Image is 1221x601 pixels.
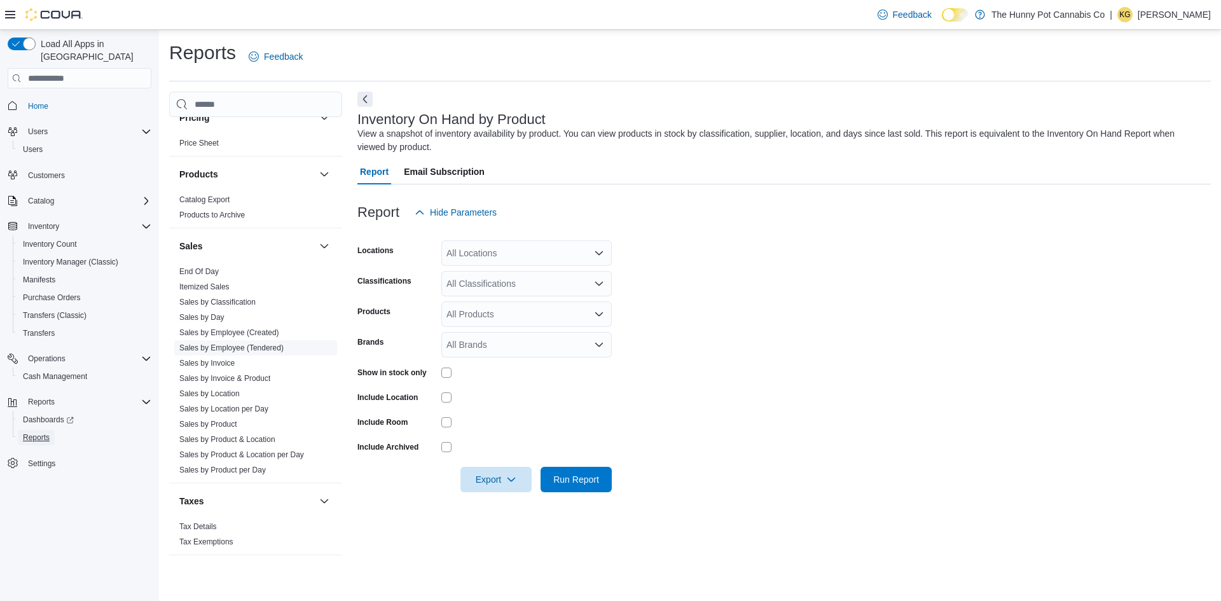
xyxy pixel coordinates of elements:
span: Sales by Invoice & Product [179,373,270,383]
a: Sales by Product [179,420,237,429]
span: Settings [23,455,151,471]
a: Feedback [873,2,937,27]
span: Reports [18,430,151,445]
div: Kelsey Gourdine [1117,7,1133,22]
button: Inventory Count [13,235,156,253]
p: | [1110,7,1112,22]
span: Hide Parameters [430,206,497,219]
p: The Hunny Pot Cannabis Co [991,7,1105,22]
a: Users [18,142,48,157]
span: Reports [28,397,55,407]
button: Catalog [23,193,59,209]
a: Tax Details [179,522,217,531]
a: End Of Day [179,267,219,276]
span: Sales by Location per Day [179,404,268,414]
h3: Inventory On Hand by Product [357,112,546,127]
a: Products to Archive [179,211,245,219]
button: Open list of options [594,279,604,289]
span: Sales by Employee (Created) [179,328,279,338]
h1: Reports [169,40,236,66]
span: Cash Management [18,369,151,384]
span: Sales by Product per Day [179,465,266,475]
a: Home [23,99,53,114]
button: Export [460,467,532,492]
span: Inventory [28,221,59,231]
div: Products [169,192,342,228]
a: Sales by Invoice [179,359,235,368]
span: Reports [23,394,151,410]
a: Price Sheet [179,139,219,148]
a: Inventory Manager (Classic) [18,254,123,270]
button: Operations [3,350,156,368]
input: Dark Mode [942,8,969,22]
button: Sales [179,240,314,252]
span: Purchase Orders [18,290,151,305]
span: Catalog [23,193,151,209]
span: Sales by Invoice [179,358,235,368]
button: Taxes [317,494,332,509]
span: Operations [23,351,151,366]
button: Catalog [3,192,156,210]
span: Catalog Export [179,195,230,205]
a: Customers [23,168,70,183]
a: Sales by Employee (Tendered) [179,343,284,352]
label: Include Archived [357,442,418,452]
label: Locations [357,245,394,256]
span: Settings [28,459,55,469]
nav: Complex example [8,91,151,506]
span: Transfers (Classic) [23,310,86,321]
h3: Pricing [179,111,209,124]
span: Price Sheet [179,138,219,148]
span: Users [18,142,151,157]
a: Feedback [244,44,308,69]
span: Transfers (Classic) [18,308,151,323]
a: Sales by Product per Day [179,466,266,474]
h3: Sales [179,240,203,252]
button: Open list of options [594,340,604,350]
button: Sales [317,238,332,254]
span: Tax Exemptions [179,537,233,547]
span: Products to Archive [179,210,245,220]
button: Taxes [179,495,314,508]
div: Taxes [169,519,342,555]
button: Transfers [13,324,156,342]
span: Customers [28,170,65,181]
button: Users [23,124,53,139]
span: Operations [28,354,66,364]
span: Home [28,101,48,111]
span: Feedback [264,50,303,63]
button: Products [179,168,314,181]
span: Reports [23,432,50,443]
span: Cash Management [23,371,87,382]
a: Transfers (Classic) [18,308,92,323]
span: Purchase Orders [23,293,81,303]
button: Inventory Manager (Classic) [13,253,156,271]
span: Export [468,467,524,492]
span: KG [1119,7,1130,22]
a: Dashboards [18,412,79,427]
span: Feedback [893,8,932,21]
a: Cash Management [18,369,92,384]
a: Sales by Location per Day [179,404,268,413]
button: Home [3,96,156,114]
button: Products [317,167,332,182]
span: Sales by Product & Location per Day [179,450,304,460]
button: Reports [3,393,156,411]
span: Catalog [28,196,54,206]
a: Sales by Location [179,389,240,398]
span: Sales by Product [179,419,237,429]
button: Open list of options [594,248,604,258]
h3: Report [357,205,399,220]
p: [PERSON_NAME] [1138,7,1211,22]
button: Pricing [317,110,332,125]
button: Reports [13,429,156,446]
a: Manifests [18,272,60,287]
a: Tax Exemptions [179,537,233,546]
button: Manifests [13,271,156,289]
button: Reports [23,394,60,410]
a: Sales by Product & Location [179,435,275,444]
a: Dashboards [13,411,156,429]
a: Sales by Product & Location per Day [179,450,304,459]
span: Report [360,159,389,184]
span: Email Subscription [404,159,485,184]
